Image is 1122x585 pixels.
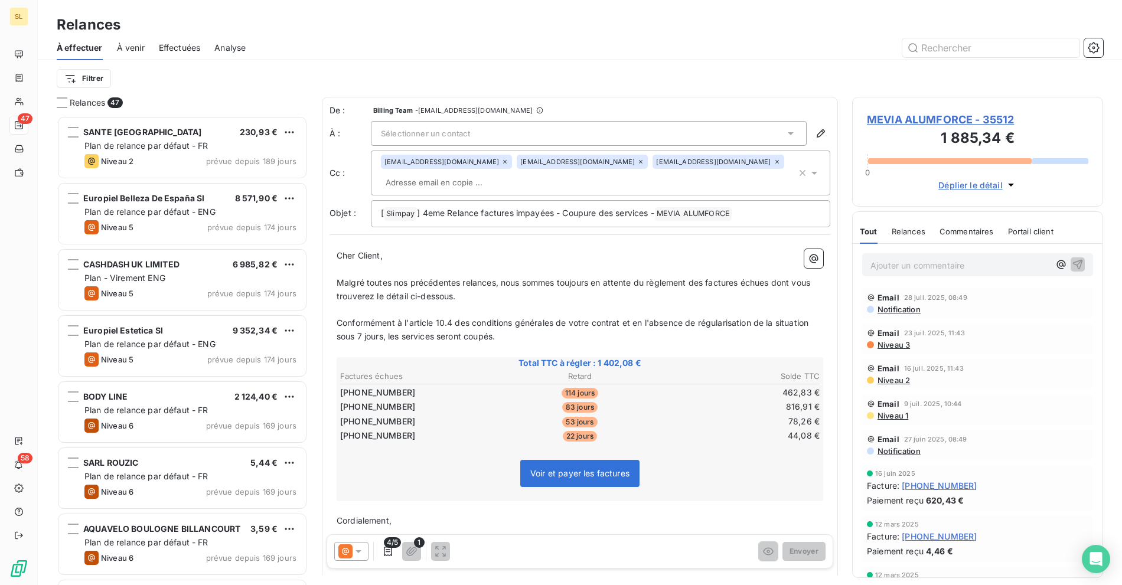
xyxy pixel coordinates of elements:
span: Niveau 5 [101,223,133,232]
h3: 1 885,34 € [867,128,1088,151]
span: 5,44 € [250,457,278,468]
span: prévue depuis 174 jours [207,289,296,298]
span: SARL ROUZIC [83,457,139,468]
span: CASHDASH UK LIMITED [83,259,180,269]
span: prévue depuis 169 jours [206,553,296,563]
span: De : [330,104,371,116]
span: AQUAVELO BOULOGNE BILLANCOURT [83,524,240,534]
span: 9 352,34 € [233,325,278,335]
span: 620,43 € [926,494,964,506]
span: Commentaires [940,227,994,236]
span: 27 juin 2025, 08:49 [904,436,967,443]
span: Portail client [1008,227,1053,236]
span: [PHONE_NUMBER] [340,416,415,427]
span: Europiel Belleza De España Sl [83,193,204,203]
span: Email [878,434,899,444]
h3: Relances [57,14,120,35]
span: 12 mars 2025 [875,521,919,528]
div: Open Intercom Messenger [1082,545,1110,573]
span: 6 985,82 € [233,259,278,269]
span: 4,46 € [926,545,953,557]
span: [PHONE_NUMBER] [340,401,415,413]
span: Niveau 6 [101,487,133,496]
span: 114 jours [562,388,598,398]
span: Plan de relance par défaut - FR [84,405,208,415]
span: Billing Team [373,107,413,114]
span: Analyse [214,42,246,54]
span: Paiement reçu [867,494,924,506]
span: Niveau 3 [876,340,910,349]
span: Sélectionner un contact [381,129,470,138]
button: Envoyer [782,542,826,561]
span: BODY LINE [83,391,128,401]
span: MEVIA ALUMFORCE [655,207,732,221]
label: Cc : [330,167,371,179]
span: prévue depuis 174 jours [207,223,296,232]
span: [EMAIL_ADDRESS][DOMAIN_NAME] [384,158,499,165]
span: Email [878,399,899,408]
span: [ [381,208,384,218]
span: prévue depuis 174 jours [207,355,296,364]
span: 22 jours [563,431,597,442]
span: 9 juil. 2025, 10:44 [904,400,962,407]
span: 1 [414,537,425,548]
span: Relances [892,227,925,236]
span: 83 jours [562,402,598,413]
td: 44,08 € [661,429,820,442]
div: grid [57,116,308,585]
span: Déplier le détail [938,179,1003,191]
span: Paiement reçu [867,545,924,557]
span: Niveau 6 [101,553,133,563]
span: Voir et payer les factures [530,468,630,478]
span: 58 [18,453,32,463]
span: [PHONE_NUMBER] [902,479,977,492]
span: 12 mars 2025 [875,571,919,579]
span: 2 124,40 € [234,391,278,401]
span: 4/5 [384,537,401,548]
span: Plan de relance par défaut - ENG [84,207,216,217]
td: 816,91 € [661,400,820,413]
span: 28 juil. 2025, 08:49 [904,294,967,301]
td: 78,26 € [661,415,820,428]
span: Plan de relance par défaut - ENG [84,339,216,349]
span: - [EMAIL_ADDRESS][DOMAIN_NAME] [415,107,533,114]
a: 47 [9,116,28,135]
span: 3,59 € [250,524,278,534]
span: Facture : [867,479,899,492]
span: prévue depuis 189 jours [206,156,296,166]
span: 47 [107,97,122,108]
span: Niveau 1 [876,411,908,420]
label: À : [330,128,371,139]
span: [PHONE_NUMBER] [902,530,977,542]
span: Niveau 5 [101,289,133,298]
span: SANTE [GEOGRAPHIC_DATA] [83,127,201,137]
th: Retard [500,370,660,383]
input: Adresse email en copie ... [381,174,517,191]
span: Cher Client, [337,250,383,260]
span: Notification [876,446,921,456]
button: Déplier le détail [935,178,1020,192]
span: Relances [70,97,105,109]
span: Niveau 2 [876,375,910,385]
span: MEVIA ALUMFORCE - 35512 [867,112,1088,128]
span: Tout [860,227,878,236]
span: Email [878,293,899,302]
span: 16 juin 2025 [875,470,915,477]
span: 16 juil. 2025, 11:43 [904,365,964,372]
span: À venir [117,42,145,54]
span: Europiel Estetica Sl [83,325,163,335]
span: Slimpay [384,207,416,221]
span: Facture : [867,530,899,542]
span: Email [878,328,899,338]
span: 47 [18,113,32,124]
span: Niveau 2 [101,156,133,166]
span: 8 571,90 € [235,193,278,203]
span: [EMAIL_ADDRESS][DOMAIN_NAME] [520,158,635,165]
span: Conformément à l'article 10.4 des conditions générales de votre contrat et en l'absence de régula... [337,318,811,341]
span: Email [878,364,899,373]
input: Rechercher [902,38,1079,57]
span: Objet : [330,208,356,218]
span: [PHONE_NUMBER] [340,430,415,442]
img: Logo LeanPay [9,559,28,578]
span: prévue depuis 169 jours [206,487,296,496]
